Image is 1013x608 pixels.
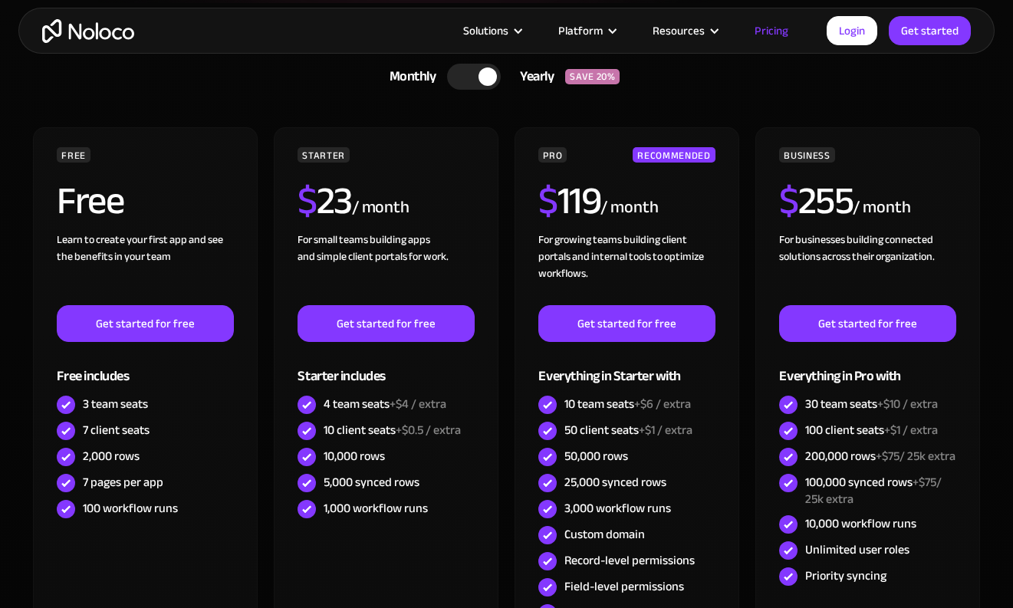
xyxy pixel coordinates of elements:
[83,500,178,517] div: 100 workflow runs
[324,396,446,412] div: 4 team seats
[805,567,886,584] div: Priority syncing
[805,448,955,465] div: 200,000 rows
[633,147,715,163] div: RECOMMENDED
[42,19,134,43] a: home
[564,552,695,569] div: Record-level permissions
[805,396,938,412] div: 30 team seats
[779,342,955,392] div: Everything in Pro with
[324,500,428,517] div: 1,000 workflow runs
[539,21,633,41] div: Platform
[538,165,557,237] span: $
[324,448,385,465] div: 10,000 rows
[805,422,938,439] div: 100 client seats
[827,16,877,45] a: Login
[565,69,620,84] div: SAVE 20%
[779,165,798,237] span: $
[889,16,971,45] a: Get started
[390,393,446,416] span: +$4 / extra
[324,422,461,439] div: 10 client seats
[83,448,140,465] div: 2,000 rows
[779,147,834,163] div: BUSINESS
[653,21,705,41] div: Resources
[805,471,942,511] span: +$75/ 25k extra
[564,578,684,595] div: Field-level permissions
[564,422,692,439] div: 50 client seats
[298,232,474,305] div: For small teams building apps and simple client portals for work. ‍
[805,474,955,508] div: 100,000 synced rows
[877,393,938,416] span: +$10 / extra
[324,474,419,491] div: 5,000 synced rows
[779,305,955,342] a: Get started for free
[352,196,409,220] div: / month
[639,419,692,442] span: +$1 / extra
[538,182,600,220] h2: 119
[57,147,90,163] div: FREE
[298,305,474,342] a: Get started for free
[57,305,233,342] a: Get started for free
[779,232,955,305] div: For businesses building connected solutions across their organization. ‍
[538,342,715,392] div: Everything in Starter with
[463,21,508,41] div: Solutions
[57,342,233,392] div: Free includes
[564,474,666,491] div: 25,000 synced rows
[57,232,233,305] div: Learn to create your first app and see the benefits in your team ‍
[564,396,691,412] div: 10 team seats
[538,147,567,163] div: PRO
[634,393,691,416] span: +$6 / extra
[396,419,461,442] span: +$0.5 / extra
[83,422,150,439] div: 7 client seats
[779,182,853,220] h2: 255
[83,474,163,491] div: 7 pages per app
[83,396,148,412] div: 3 team seats
[600,196,658,220] div: / month
[444,21,539,41] div: Solutions
[853,196,910,220] div: / month
[370,65,448,88] div: Monthly
[298,147,349,163] div: STARTER
[558,21,603,41] div: Platform
[564,526,645,543] div: Custom domain
[501,65,565,88] div: Yearly
[298,342,474,392] div: Starter includes
[538,232,715,305] div: For growing teams building client portals and internal tools to optimize workflows.
[884,419,938,442] span: +$1 / extra
[805,515,916,532] div: 10,000 workflow runs
[876,445,955,468] span: +$75/ 25k extra
[298,182,352,220] h2: 23
[805,541,909,558] div: Unlimited user roles
[564,500,671,517] div: 3,000 workflow runs
[564,448,628,465] div: 50,000 rows
[538,305,715,342] a: Get started for free
[298,165,317,237] span: $
[735,21,807,41] a: Pricing
[57,182,123,220] h2: Free
[633,21,735,41] div: Resources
